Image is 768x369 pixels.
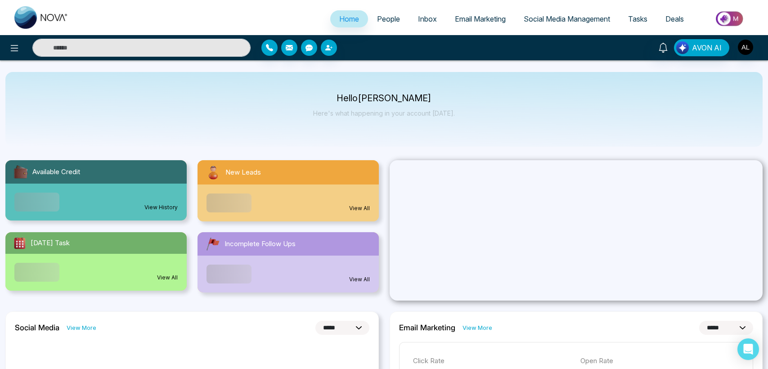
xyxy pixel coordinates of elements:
a: New LeadsView All [192,160,384,221]
img: User Avatar [738,40,753,55]
a: Email Marketing [446,10,515,27]
a: View All [349,275,370,283]
span: Social Media Management [524,14,610,23]
p: Click Rate [413,356,572,366]
img: Market-place.gif [697,9,763,29]
p: Open Rate [580,356,739,366]
a: View More [463,324,492,332]
button: AVON AI [674,39,729,56]
a: View History [144,203,178,211]
img: Nova CRM Logo [14,6,68,29]
span: Tasks [628,14,647,23]
img: Lead Flow [676,41,689,54]
h2: Social Media [15,323,59,332]
a: Social Media Management [515,10,619,27]
span: AVON AI [692,42,722,53]
p: Here's what happening in your account [DATE]. [313,109,455,117]
a: Tasks [619,10,656,27]
a: Home [330,10,368,27]
a: Deals [656,10,693,27]
a: View More [67,324,96,332]
span: Incomplete Follow Ups [225,239,296,249]
span: Home [339,14,359,23]
img: todayTask.svg [13,236,27,250]
span: New Leads [225,167,261,178]
div: Open Intercom Messenger [737,338,759,360]
p: Hello [PERSON_NAME] [313,94,455,102]
span: Available Credit [32,167,80,177]
a: Incomplete Follow UpsView All [192,232,384,292]
a: Inbox [409,10,446,27]
span: [DATE] Task [31,238,70,248]
span: Email Marketing [455,14,506,23]
span: People [377,14,400,23]
a: View All [157,274,178,282]
h2: Email Marketing [399,323,455,332]
a: People [368,10,409,27]
img: newLeads.svg [205,164,222,181]
span: Inbox [418,14,437,23]
img: followUps.svg [205,236,221,252]
img: availableCredit.svg [13,164,29,180]
span: Deals [665,14,684,23]
a: View All [349,204,370,212]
